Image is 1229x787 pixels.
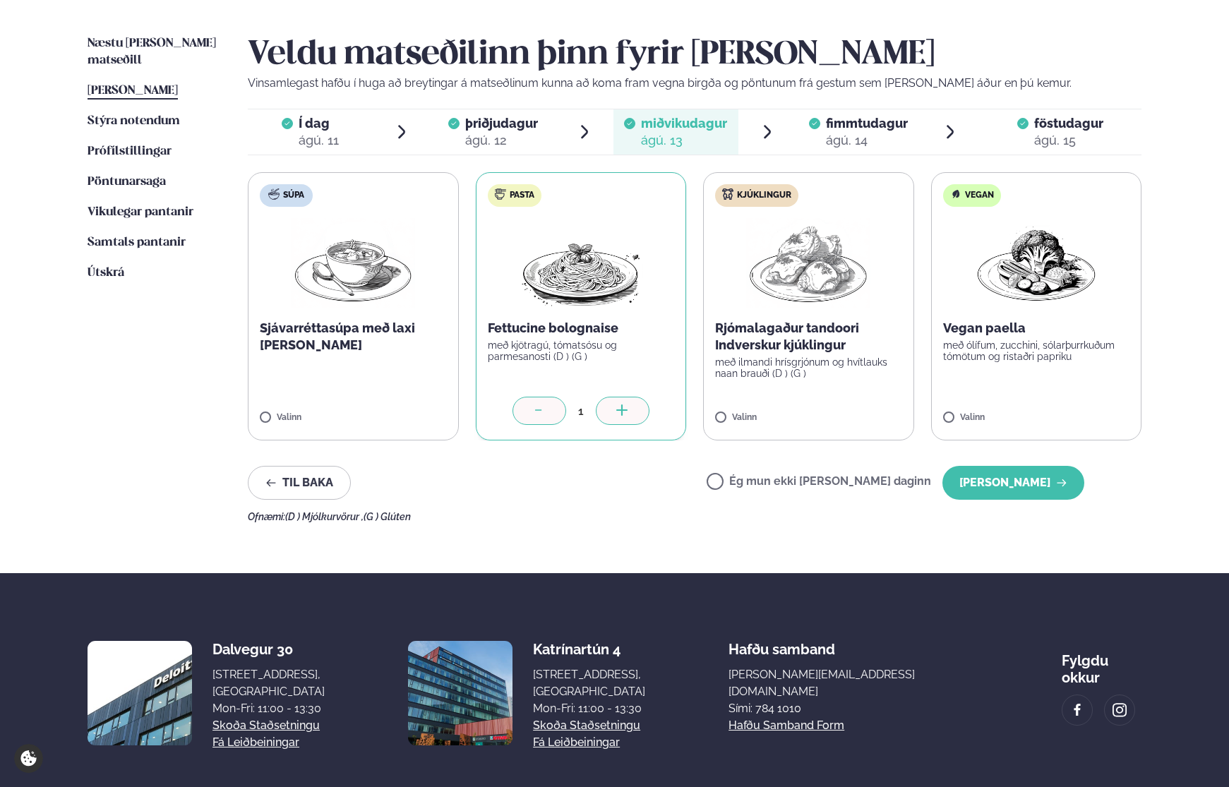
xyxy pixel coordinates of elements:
[291,218,415,308] img: Soup.png
[641,132,727,149] div: ágú. 13
[974,218,1098,308] img: Vegan.png
[510,190,534,201] span: Pasta
[729,630,835,658] span: Hafðu samband
[465,116,538,131] span: þriðjudagur
[1062,641,1141,686] div: Fylgdu okkur
[88,143,172,160] a: Prófílstillingar
[533,717,640,734] a: Skoða staðsetningu
[260,320,447,354] p: Sjávarréttasúpa með laxi [PERSON_NAME]
[88,206,193,218] span: Vikulegar pantanir
[533,734,620,751] a: Fá leiðbeiningar
[519,218,643,308] img: Spagetti.png
[488,320,675,337] p: Fettucine bolognaise
[950,188,961,200] img: Vegan.svg
[943,340,1130,362] p: með ólífum, zucchini, sólarþurrkuðum tómötum og ristaðri papriku
[88,83,178,100] a: [PERSON_NAME]
[488,340,675,362] p: með kjötragú, tómatsósu og parmesanosti (D ) (G )
[1062,695,1092,725] a: image alt
[212,641,325,658] div: Dalvegur 30
[212,717,320,734] a: Skoða staðsetningu
[408,641,512,745] img: image alt
[533,700,645,717] div: Mon-Fri: 11:00 - 13:30
[88,267,124,279] span: Útskrá
[465,132,538,149] div: ágú. 12
[248,75,1141,92] p: Vinsamlegast hafðu í huga að breytingar á matseðlinum kunna að koma fram vegna birgða og pöntunum...
[729,666,978,700] a: [PERSON_NAME][EMAIL_ADDRESS][DOMAIN_NAME]
[248,511,1141,522] div: Ofnæmi:
[533,666,645,700] div: [STREET_ADDRESS], [GEOGRAPHIC_DATA]
[248,466,351,500] button: Til baka
[943,320,1130,337] p: Vegan paella
[88,234,186,251] a: Samtals pantanir
[88,204,193,221] a: Vikulegar pantanir
[285,511,364,522] span: (D ) Mjólkurvörur ,
[364,511,411,522] span: (G ) Glúten
[88,641,192,745] img: image alt
[715,356,902,379] p: með ilmandi hrísgrjónum og hvítlauks naan brauði (D ) (G )
[737,190,791,201] span: Kjúklingur
[826,132,908,149] div: ágú. 14
[942,466,1084,500] button: [PERSON_NAME]
[268,188,280,200] img: soup.svg
[88,265,124,282] a: Útskrá
[283,190,304,201] span: Súpa
[729,700,978,717] p: Sími: 784 1010
[88,236,186,248] span: Samtals pantanir
[641,116,727,131] span: miðvikudagur
[88,113,180,130] a: Stýra notendum
[715,320,902,354] p: Rjómalagaður tandoori Indverskur kjúklingur
[495,188,506,200] img: pasta.svg
[1034,132,1103,149] div: ágú. 15
[88,35,220,69] a: Næstu [PERSON_NAME] matseðill
[729,717,844,734] a: Hafðu samband form
[88,174,166,191] a: Pöntunarsaga
[212,734,299,751] a: Fá leiðbeiningar
[722,188,733,200] img: chicken.svg
[1105,695,1134,725] a: image alt
[212,666,325,700] div: [STREET_ADDRESS], [GEOGRAPHIC_DATA]
[299,115,339,132] span: Í dag
[212,700,325,717] div: Mon-Fri: 11:00 - 13:30
[299,132,339,149] div: ágú. 11
[566,403,596,419] div: 1
[88,37,216,66] span: Næstu [PERSON_NAME] matseðill
[88,145,172,157] span: Prófílstillingar
[1069,702,1085,719] img: image alt
[14,744,43,773] a: Cookie settings
[88,115,180,127] span: Stýra notendum
[1034,116,1103,131] span: föstudagur
[248,35,1141,75] h2: Veldu matseðilinn þinn fyrir [PERSON_NAME]
[1112,702,1127,719] img: image alt
[533,641,645,658] div: Katrínartún 4
[88,85,178,97] span: [PERSON_NAME]
[965,190,994,201] span: Vegan
[826,116,908,131] span: fimmtudagur
[746,218,870,308] img: Chicken-thighs.png
[88,176,166,188] span: Pöntunarsaga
